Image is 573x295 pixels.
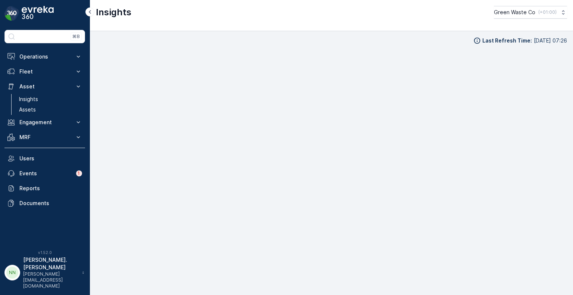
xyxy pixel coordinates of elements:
[78,170,81,176] p: 1
[19,134,70,141] p: MRF
[4,256,85,289] button: NN[PERSON_NAME].[PERSON_NAME][PERSON_NAME][EMAIL_ADDRESS][DOMAIN_NAME]
[4,151,85,166] a: Users
[19,119,70,126] p: Engagement
[19,53,70,60] p: Operations
[4,166,85,181] a: Events1
[72,34,80,40] p: ⌘B
[4,181,85,196] a: Reports
[4,250,85,255] span: v 1.52.0
[6,267,18,279] div: NN
[19,95,38,103] p: Insights
[494,9,535,16] p: Green Waste Co
[482,37,532,44] p: Last Refresh Time :
[19,106,36,113] p: Assets
[19,185,82,192] p: Reports
[16,104,85,115] a: Assets
[23,256,78,271] p: [PERSON_NAME].[PERSON_NAME]
[23,271,78,289] p: [PERSON_NAME][EMAIL_ADDRESS][DOMAIN_NAME]
[16,94,85,104] a: Insights
[4,196,85,211] a: Documents
[22,6,54,21] img: logo_dark-DEwI_e13.png
[19,200,82,207] p: Documents
[4,6,19,21] img: logo
[4,115,85,130] button: Engagement
[534,37,567,44] p: [DATE] 07:26
[4,130,85,145] button: MRF
[19,155,82,162] p: Users
[494,6,567,19] button: Green Waste Co(+01:00)
[19,68,70,75] p: Fleet
[19,83,70,90] p: Asset
[4,79,85,94] button: Asset
[4,49,85,64] button: Operations
[19,170,72,177] p: Events
[96,6,131,18] p: Insights
[538,9,557,15] p: ( +01:00 )
[4,64,85,79] button: Fleet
